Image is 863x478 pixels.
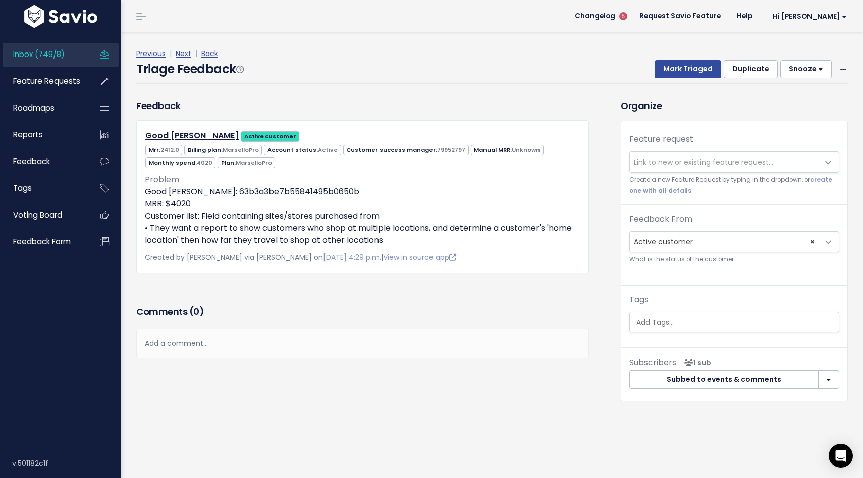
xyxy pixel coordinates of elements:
[383,252,456,262] a: View in source app
[318,146,338,154] span: Active
[22,5,100,28] img: logo-white.9d6f32f41409.svg
[13,102,55,113] span: Roadmaps
[223,146,259,154] span: MarselloPro
[13,209,62,220] span: Voting Board
[773,13,847,20] span: Hi [PERSON_NAME]
[145,174,179,185] span: Problem
[629,294,649,306] label: Tags
[244,132,296,140] strong: Active customer
[343,145,469,155] span: Customer success manager:
[810,232,815,252] span: ×
[761,9,855,24] a: Hi [PERSON_NAME]
[512,146,540,154] span: Unknown
[655,60,721,78] button: Mark Triaged
[629,213,692,225] label: Feedback From
[3,150,84,173] a: Feedback
[3,96,84,120] a: Roadmaps
[629,176,832,194] a: create one with all details
[680,358,711,368] span: <p><strong>Subscribers</strong><br><br> - Brooke Sweeney<br> </p>
[197,158,212,167] span: 4020
[145,130,239,141] a: Good [PERSON_NAME]
[630,232,819,252] span: Active customer
[264,145,341,155] span: Account status:
[471,145,544,155] span: Manual MRR:
[193,305,199,318] span: 0
[136,99,180,113] h3: Feedback
[634,157,773,167] span: Link to new or existing feature request...
[136,60,243,78] h4: Triage Feedback
[3,230,84,253] a: Feedback form
[619,12,627,20] span: 5
[780,60,832,78] button: Snooze
[629,370,819,389] button: Subbed to events & comments
[136,48,166,59] a: Previous
[236,158,272,167] span: MarselloPro
[193,48,199,59] span: |
[12,450,121,476] div: v.501182c1f
[218,157,275,168] span: Plan:
[724,60,778,78] button: Duplicate
[184,145,262,155] span: Billing plan:
[13,49,65,60] span: Inbox (749/8)
[3,203,84,227] a: Voting Board
[145,157,215,168] span: Monthly spend:
[621,99,848,113] h3: Organize
[632,317,841,328] input: Add Tags...
[575,13,615,20] span: Changelog
[437,146,465,154] span: 79952797
[631,9,729,24] a: Request Savio Feature
[629,175,839,196] small: Create a new Feature Request by typing in the dropdown, or .
[829,444,853,468] div: Open Intercom Messenger
[13,76,80,86] span: Feature Requests
[201,48,218,59] a: Back
[629,133,693,145] label: Feature request
[136,329,589,358] div: Add a comment...
[168,48,174,59] span: |
[3,70,84,93] a: Feature Requests
[160,146,179,154] span: 2412.0
[145,252,456,262] span: Created by [PERSON_NAME] via [PERSON_NAME] on |
[13,129,43,140] span: Reports
[323,252,381,262] a: [DATE] 4:29 p.m.
[13,236,71,247] span: Feedback form
[13,183,32,193] span: Tags
[629,357,676,368] span: Subscribers
[629,254,839,265] small: What is the status of the customer
[729,9,761,24] a: Help
[145,145,182,155] span: Mrr:
[629,231,839,252] span: Active customer
[3,43,84,66] a: Inbox (749/8)
[3,123,84,146] a: Reports
[145,186,580,246] p: Good [PERSON_NAME]: 63b3a3be7b55841495b0650b MRR: $4020 Customer list: Field containing sites/sto...
[176,48,191,59] a: Next
[13,156,50,167] span: Feedback
[136,305,589,319] h3: Comments ( )
[3,177,84,200] a: Tags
